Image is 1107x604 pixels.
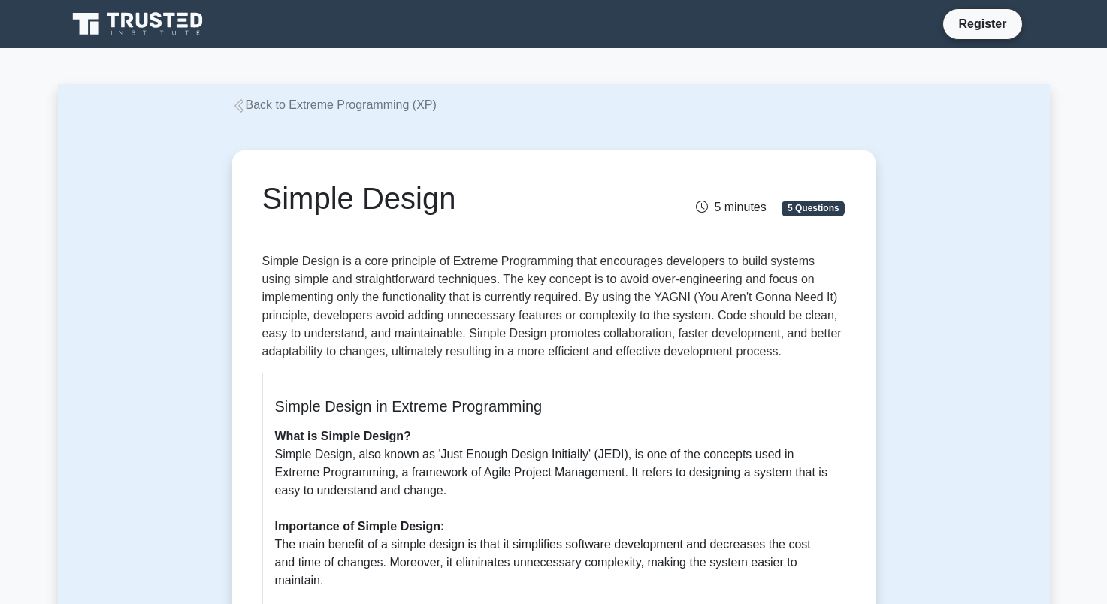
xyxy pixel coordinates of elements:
[275,430,411,442] b: What is Simple Design?
[782,201,845,216] span: 5 Questions
[232,98,437,111] a: Back to Extreme Programming (XP)
[262,252,845,361] p: Simple Design is a core principle of Extreme Programming that encourages developers to build syst...
[275,397,833,415] h5: Simple Design in Extreme Programming
[949,14,1015,33] a: Register
[262,180,645,216] h1: Simple Design
[696,201,766,213] span: 5 minutes
[275,520,445,533] b: Importance of Simple Design:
